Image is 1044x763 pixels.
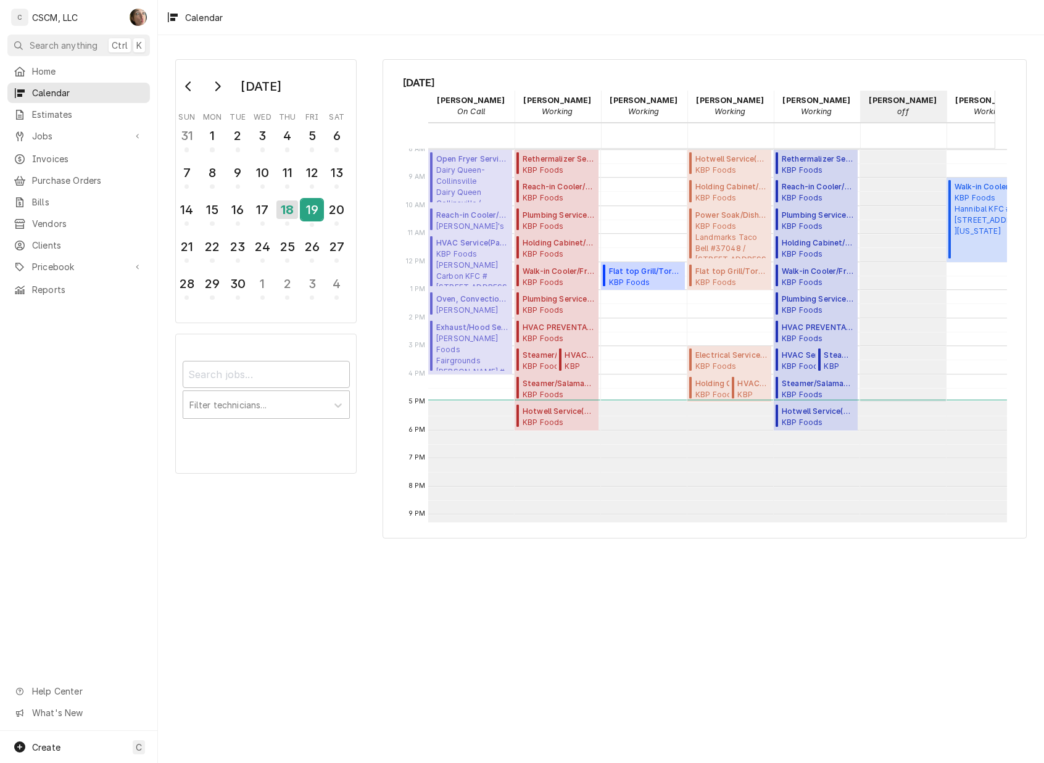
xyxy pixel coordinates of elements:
[523,361,582,371] span: KBP Foods Platte Taco Bell #37392 / [STREET_ADDRESS][PERSON_NAME][US_STATE][US_STATE]
[737,389,768,399] span: KBP Foods Mehlville KFC #[STREET_ADDRESS][US_STATE]
[228,237,247,256] div: 23
[177,237,196,256] div: 21
[687,91,774,122] div: Jonnie Pakovich - Working
[523,181,595,192] span: Reach-in Cooler/Freezer Service ( Past Due )
[225,108,250,123] th: Tuesday
[523,221,595,231] span: KBP Foods Interquest Taco Bell # 37416 / [STREET_ADDRESS][US_STATE][US_STATE]
[199,108,225,123] th: Monday
[523,237,595,249] span: Holding Cabinet/Warmer Service ( Past Due )
[715,107,745,116] em: Working
[7,257,150,277] a: Go to Pricebook
[774,150,858,178] div: Rethermalizer Service(Past Due)KBP FoodsInterquest Taco Bell # 37416 / [STREET_ADDRESS][US_STATE]...
[7,104,150,125] a: Estimates
[177,163,196,182] div: 7
[177,126,196,145] div: 31
[515,318,599,347] div: HVAC PREVENTATIVE MAINTENANCE(Past Due)KBP FoodsInterquest Taco Bell # 37416 / [STREET_ADDRESS][U...
[175,59,357,323] div: Calendar Day Picker
[774,290,858,318] div: Plumbing Service(Past Due)KBP FoodsInterquest Taco Bell # 37416 / [STREET_ADDRESS][US_STATE][US_S...
[32,217,144,230] span: Vendors
[782,181,854,192] span: Reach-in Cooler/Freezer Service ( Past Due )
[250,108,275,123] th: Wednesday
[955,96,1023,105] strong: [PERSON_NAME]
[183,361,350,388] input: Search jobs...
[327,274,346,293] div: 4
[403,257,429,266] span: 12 PM
[782,294,854,305] span: Plumbing Service ( Past Due )
[30,39,97,52] span: Search anything
[275,108,300,123] th: Thursday
[687,346,772,374] div: [Service] Electrical Service KBP Foods Mehlville KFC #5841 / 4071 Union Rd, Mehlville, Missouri 6...
[428,91,515,122] div: Chris Lynch - On Call
[609,277,681,287] span: KBP Foods Landmarks Taco Bell #37048 / [STREET_ADDRESS][US_STATE]
[695,277,768,287] span: KBP Foods Landmarks Taco Bell #37048 / [STREET_ADDRESS][US_STATE]
[542,107,573,116] em: Working
[523,389,595,399] span: KBP Foods [US_STATE] Ave Taco Bell #37390 / [STREET_ADDRESS][US_STATE][US_STATE][US_STATE]
[687,178,772,206] div: [Service] Holding Cabinet/Warmer Service KBP Foods Homer Adams KFC # 5842 / 2994 Homer M Adams Pk...
[557,346,599,374] div: HVAC Service(Past Due)KBP FoodsInterquest Taco Bell # 37416 / [STREET_ADDRESS][US_STATE][US_STATE]
[687,374,759,403] div: [Service] Holding Cabinet/Warmer Service KBP Foods Jennings KFC # 5864 / 8929 Jennings Station Rd...
[302,237,321,256] div: 26
[774,234,858,262] div: [Service] Holding Cabinet/Warmer Service KBP Foods Interquest Taco Bell # 37416 / 1208 Interquest...
[609,266,681,277] span: Flat top Grill/Tortilla/ Panini ( Past Due )
[687,178,772,206] div: Holding Cabinet/Warmer Service(Uninvoiced)KBP Foods[PERSON_NAME] KFC # [STREET_ADDRESS][PERSON_NA...
[774,346,845,374] div: HVAC Service(Past Due)KBP FoodsInterquest Taco Bell # 37416 / [STREET_ADDRESS][US_STATE][US_STATE]
[782,237,854,249] span: Holding Cabinet/Warmer Service ( Past Due )
[695,221,768,258] span: KBP Foods Landmarks Taco Bell #37048 / [STREET_ADDRESS][US_STATE]
[782,406,854,417] span: Hotwell Service ( Upcoming )
[515,290,599,318] div: [Service] Plumbing Service KBP Foods Interquest Taco Bell # 37416 / 1208 Interquest Pkwy, Colorad...
[437,96,505,105] strong: [PERSON_NAME]
[801,107,832,116] em: Working
[782,389,854,399] span: KBP Foods [US_STATE] Ave Taco Bell #37390 / [STREET_ADDRESS][US_STATE][US_STATE][US_STATE]
[824,361,854,371] span: KBP Foods Platte Taco Bell #37392 / [STREET_ADDRESS][PERSON_NAME][US_STATE][US_STATE]
[523,277,595,287] span: KBP Foods Interquest Taco Bell # 37416 / [STREET_ADDRESS][US_STATE][US_STATE]
[7,83,150,103] a: Calendar
[407,284,429,294] span: 1 PM
[302,126,321,145] div: 5
[523,378,595,389] span: Steamer/Salamander/Cheesemelter Service ( Past Due )
[774,374,858,403] div: Steamer/Salamander/Cheesemelter Service(Past Due)KBP Foods[US_STATE] Ave Taco Bell #37390 / [STRE...
[202,237,222,256] div: 22
[729,374,771,403] div: [Service] HVAC Service KBP Foods Mehlville KFC #5841 / 4071 Union Rd, Mehlville, Missouri 63129 I...
[782,378,854,389] span: Steamer/Salamander/Cheesemelter Service ( Past Due )
[695,361,768,371] span: KBP Foods Mehlville KFC #[STREET_ADDRESS][US_STATE]
[523,96,591,105] strong: [PERSON_NAME]
[32,152,144,165] span: Invoices
[515,178,599,206] div: Reach-in Cooler/Freezer Service(Past Due)KBP FoodsInterquest Taco Bell # 37416 / [STREET_ADDRESS]...
[202,274,222,293] div: 29
[610,96,677,105] strong: [PERSON_NAME]
[276,200,298,219] div: 18
[428,234,513,290] div: HVAC Service(Past Due)KBP Foods[PERSON_NAME] Carbon KFC #[STREET_ADDRESS][US_STATE]
[860,91,947,122] div: Sam Smith - off
[523,322,595,333] span: HVAC PREVENTATIVE MAINTENANCE ( Past Due )
[687,150,772,178] div: Hotwell Service(Uninvoiced)KBP Foods[PERSON_NAME] KFC # [STREET_ADDRESS][PERSON_NAME][US_STATE]
[7,35,150,56] button: Search anythingCtrlK
[327,200,346,219] div: 20
[687,206,772,262] div: [Service] Power Soak/Dish Sink Service KBP Foods Landmarks Taco Bell #37048 / 620 E. Landmarks Bl...
[7,149,150,169] a: Invoices
[436,305,508,315] span: [PERSON_NAME] Little Caesars Little Caesars St. [PERSON_NAME] / [STREET_ADDRESS][PERSON_NAME][PER...
[7,279,150,300] a: Reports
[405,340,429,350] span: 3 PM
[325,108,349,123] th: Saturday
[32,65,144,78] span: Home
[774,206,858,234] div: Plumbing Service(Past Due)KBP FoodsInterquest Taco Bell # 37416 / [STREET_ADDRESS][US_STATE][US_S...
[774,402,858,431] div: Hotwell Service(Upcoming)KBP FoodsW. [US_STATE] Taco Bell #37395 / [STREET_ADDRESS][US_STATE][US_...
[236,76,286,97] div: [DATE]
[457,107,485,116] em: On Call
[782,266,854,277] span: Walk-in Cooler/Freezer Service Call ( Past Due )
[515,402,599,431] div: [Service] Hotwell Service KBP Foods W. Colorado Taco Bell #37395 / 3029 W. Colorado Ave, Colorado...
[824,350,854,361] span: Steamer/Salamander/Cheesemelter Service ( Past Due )
[300,108,325,123] th: Friday
[428,318,513,374] div: Exhaust/Hood Service(Past Due)[PERSON_NAME] FoodsFairgrounds [PERSON_NAME] # 2114 / [STREET_ADDRE...
[782,277,854,287] span: KBP Foods Interquest Taco Bell # 37416 / [STREET_ADDRESS][US_STATE][US_STATE]
[406,453,429,463] span: 7 PM
[774,318,858,347] div: [Service] HVAC PREVENTATIVE MAINTENANCE KBP Foods Interquest Taco Bell # 37416 / 1208 Interquest ...
[428,318,513,374] div: [Service] Exhaust/Hood Service Estel Foods Fairgrounds McDonald's # 2114 / 125 S Belt E, Bellevil...
[405,397,429,406] span: 5 PM
[774,374,858,403] div: [Service] Steamer/Salamander/Cheesemelter Service KBP Foods Nevada Ave Taco Bell #37390 / 1507 S....
[782,361,842,371] span: KBP Foods Interquest Taco Bell # 37416 / [STREET_ADDRESS][US_STATE][US_STATE]
[278,126,297,145] div: 4
[177,200,196,219] div: 14
[7,703,150,723] a: Go to What's New
[687,262,772,291] div: [Service] Flat top Grill/Tortilla/ Panini KBP Foods Landmarks Taco Bell #37048 / 620 E. Landmarks...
